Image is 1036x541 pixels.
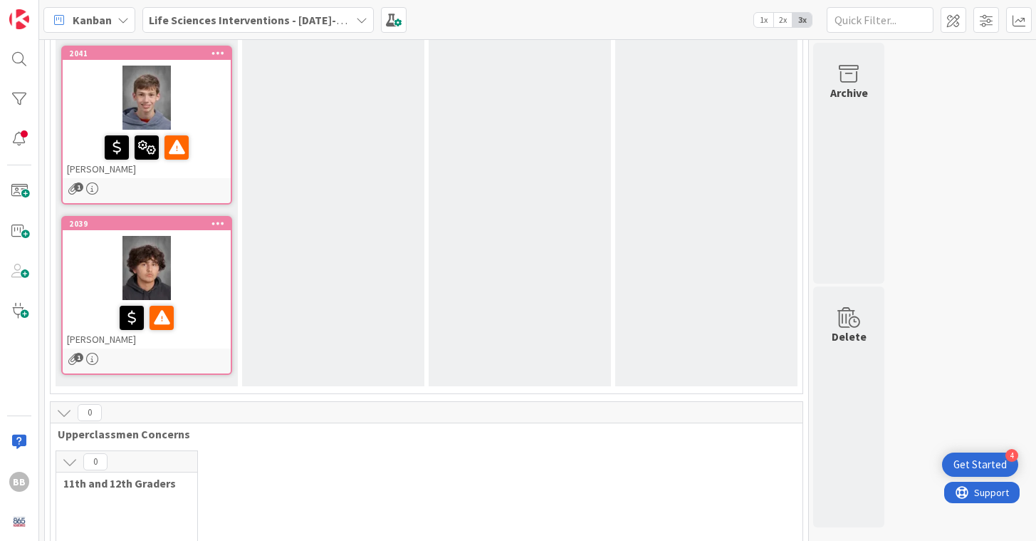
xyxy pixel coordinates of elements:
span: 0 [83,453,108,470]
span: 1x [754,13,773,27]
div: Archive [830,84,868,101]
div: BB [9,472,29,492]
a: 2041[PERSON_NAME] [61,46,232,205]
div: 2041[PERSON_NAME] [63,47,231,178]
span: Support [30,2,65,19]
img: Visit kanbanzone.com [9,9,29,29]
div: [PERSON_NAME] [63,300,231,349]
div: [PERSON_NAME] [63,130,231,178]
span: 11th and 12th Graders [63,476,179,490]
span: Kanban [73,11,112,29]
a: 2039[PERSON_NAME] [61,216,232,375]
div: 2041 [69,48,231,58]
div: 2039 [63,217,231,230]
span: 1 [74,182,83,192]
div: 2039[PERSON_NAME] [63,217,231,349]
span: Upperclassmen Concerns [58,427,785,441]
div: 2041 [63,47,231,60]
div: Open Get Started checklist, remaining modules: 4 [942,453,1018,477]
b: Life Sciences Interventions - [DATE]-[DATE] [149,13,370,27]
div: Get Started [953,458,1007,472]
span: 3x [792,13,812,27]
input: Quick Filter... [827,7,933,33]
span: 0 [78,404,102,421]
div: 2039 [69,219,231,229]
span: 2x [773,13,792,27]
div: 4 [1005,449,1018,462]
span: 1 [74,353,83,362]
img: avatar [9,512,29,532]
div: Delete [832,328,867,345]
